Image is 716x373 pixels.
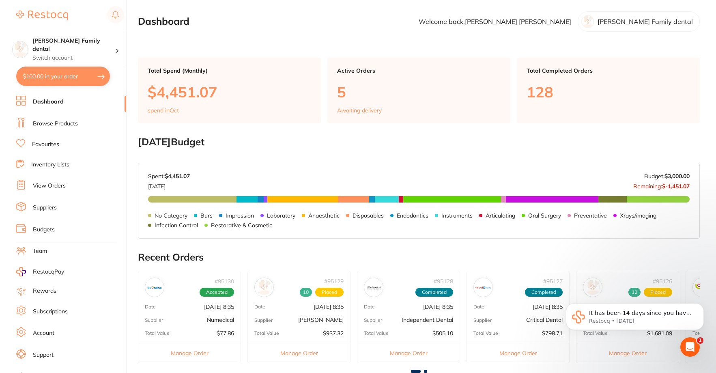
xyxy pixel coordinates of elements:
[155,212,187,219] p: No Category
[397,212,428,219] p: Endodontics
[644,173,690,179] p: Budget:
[33,204,57,212] a: Suppliers
[324,278,344,285] p: # 95129
[315,288,344,297] span: Placed
[148,173,190,179] p: Spent:
[527,67,690,74] p: Total Completed Orders
[441,212,473,219] p: Instruments
[662,183,690,190] strong: $-1,451.07
[432,330,453,336] p: $505.10
[145,317,163,323] p: Supplier
[323,330,344,336] p: $937.32
[33,98,64,106] a: Dashboard
[620,212,656,219] p: Xrays/imaging
[145,330,170,336] p: Total Value
[148,180,190,190] p: [DATE]
[33,329,54,337] a: Account
[33,226,55,234] a: Budgets
[16,267,64,276] a: RestocqPay
[353,212,384,219] p: Disposables
[337,107,382,114] p: Awaiting delivery
[527,84,690,100] p: 128
[664,172,690,180] strong: $3,000.00
[33,308,68,316] a: Subscriptions
[16,11,68,20] img: Restocq Logo
[16,267,26,276] img: RestocqPay
[415,288,453,297] span: Completed
[248,343,350,363] button: Manage Order
[585,280,600,295] img: Henry Schein Halas
[211,222,272,229] p: Restorative & Cosmetic
[486,212,515,219] p: Articulating
[337,84,501,100] p: 5
[35,31,140,39] p: Message from Restocq, sent 6d ago
[147,280,162,295] img: Numedical
[467,343,569,363] button: Manage Order
[337,67,501,74] p: Active Orders
[517,58,700,123] a: Total Completed Orders128
[533,304,563,310] p: [DATE] 8:35
[542,330,563,336] p: $798.71
[254,304,265,310] p: Date
[207,317,234,323] p: Numedical
[254,330,279,336] p: Total Value
[576,343,679,363] button: Manage Order
[145,304,156,310] p: Date
[165,172,190,180] strong: $4,451.07
[33,120,78,128] a: Browse Products
[525,288,563,297] span: Completed
[138,58,321,123] a: Total Spend (Monthly)$4,451.07spend inOct
[419,18,571,25] p: Welcome back, [PERSON_NAME] [PERSON_NAME]
[473,304,484,310] p: Date
[138,252,700,263] h2: Recent Orders
[16,67,110,86] button: $100.00 in your order
[217,330,234,336] p: $77.86
[357,343,460,363] button: Manage Order
[473,317,492,323] p: Supplier
[598,18,693,25] p: [PERSON_NAME] Family dental
[32,37,115,53] h4: Westbrook Family dental
[543,278,563,285] p: # 95127
[200,288,234,297] span: Accepted
[35,24,139,70] span: It has been 14 days since you have started your Restocq journey. We wanted to do a check in and s...
[364,304,375,310] p: Date
[254,317,273,323] p: Supplier
[402,317,453,323] p: Independent Dental
[633,180,690,190] p: Remaining:
[138,16,189,27] h2: Dashboard
[33,247,47,255] a: Team
[13,41,28,57] img: Westbrook Family dental
[33,182,66,190] a: View Orders
[366,280,381,295] img: Independent Dental
[267,212,295,219] p: Laboratory
[327,58,510,123] a: Active Orders5Awaiting delivery
[528,212,561,219] p: Oral Surgery
[554,286,716,351] iframe: Intercom notifications message
[148,107,179,114] p: spend in Oct
[653,278,672,285] p: # 95126
[300,288,312,297] span: Received
[31,161,69,169] a: Inventory Lists
[364,330,389,336] p: Total Value
[148,84,311,100] p: $4,451.07
[215,278,234,285] p: # 95130
[226,212,254,219] p: Impression
[314,304,344,310] p: [DATE] 8:35
[138,343,241,363] button: Manage Order
[32,54,115,62] p: Switch account
[423,304,453,310] p: [DATE] 8:35
[434,278,453,285] p: # 95128
[256,280,272,295] img: Adam Dental
[33,268,64,276] span: RestocqPay
[473,330,498,336] p: Total Value
[308,212,340,219] p: Anaesthetic
[574,212,607,219] p: Preventative
[680,337,700,357] iframe: Intercom live chat
[204,304,234,310] p: [DATE] 8:35
[16,6,68,25] a: Restocq Logo
[33,287,56,295] a: Rewards
[148,67,311,74] p: Total Spend (Monthly)
[138,136,700,148] h2: [DATE] Budget
[364,317,382,323] p: Supplier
